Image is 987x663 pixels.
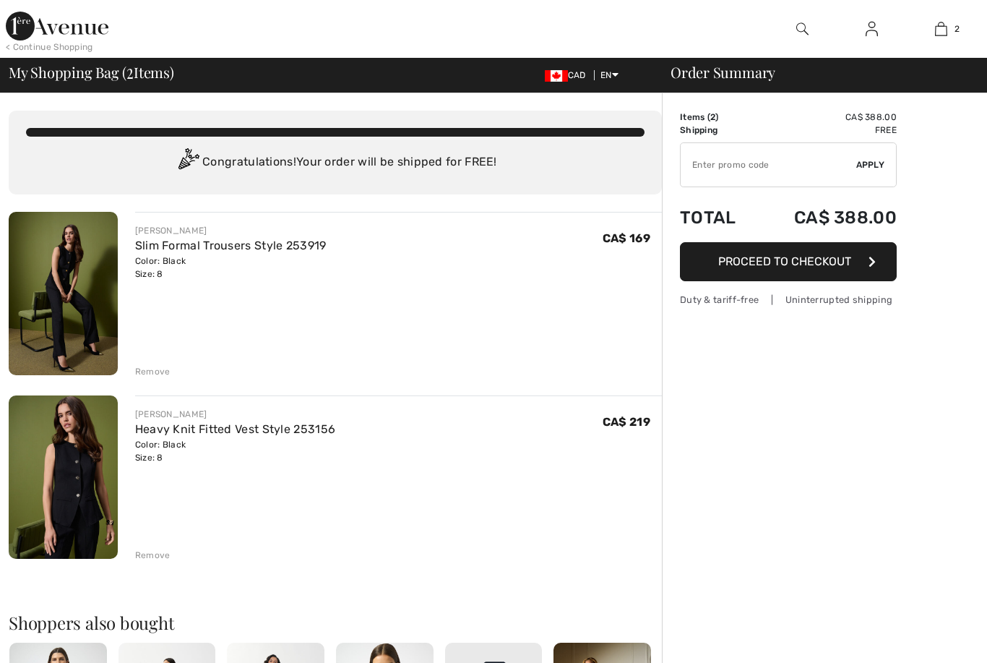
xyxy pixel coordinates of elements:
[135,224,327,237] div: [PERSON_NAME]
[718,254,851,268] span: Proceed to Checkout
[757,124,897,137] td: Free
[935,20,947,38] img: My Bag
[135,239,327,252] a: Slim Formal Trousers Style 253919
[680,293,897,307] div: Duty & tariff-free | Uninterrupted shipping
[680,242,897,281] button: Proceed to Checkout
[681,143,856,187] input: Promo code
[680,111,757,124] td: Items ( )
[135,422,336,436] a: Heavy Knit Fitted Vest Style 253156
[757,193,897,242] td: CA$ 388.00
[854,20,889,38] a: Sign In
[603,231,650,245] span: CA$ 169
[26,148,645,177] div: Congratulations! Your order will be shipped for FREE!
[856,158,885,171] span: Apply
[135,365,171,378] div: Remove
[545,70,568,82] img: Canadian Dollar
[653,65,978,80] div: Order Summary
[757,111,897,124] td: CA$ 388.00
[9,65,174,80] span: My Shopping Bag ( Items)
[680,193,757,242] td: Total
[680,124,757,137] td: Shipping
[710,112,715,122] span: 2
[796,20,809,38] img: search the website
[135,438,336,464] div: Color: Black Size: 8
[135,408,336,421] div: [PERSON_NAME]
[907,20,975,38] a: 2
[866,20,878,38] img: My Info
[6,12,108,40] img: 1ère Avenue
[600,70,619,80] span: EN
[6,40,93,54] div: < Continue Shopping
[545,70,592,80] span: CAD
[135,254,327,281] div: Color: Black Size: 8
[135,549,171,562] div: Remove
[9,395,118,559] img: Heavy Knit Fitted Vest Style 253156
[126,61,134,80] span: 2
[603,415,650,429] span: CA$ 219
[9,614,662,631] h2: Shoppers also bought
[9,212,118,375] img: Slim Formal Trousers Style 253919
[954,22,960,35] span: 2
[173,148,202,177] img: Congratulation2.svg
